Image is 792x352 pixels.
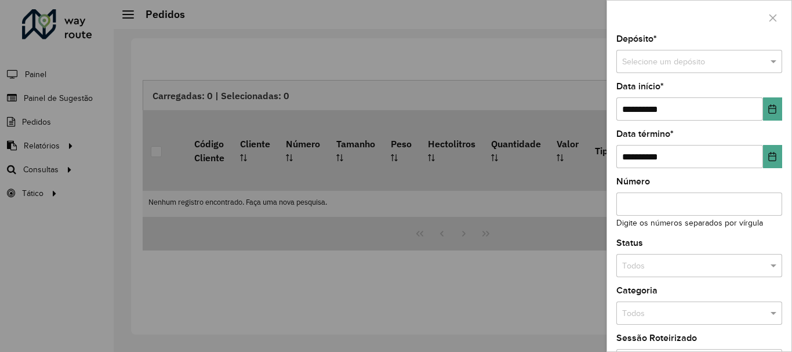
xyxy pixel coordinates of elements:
label: Data início [616,79,664,93]
label: Depósito [616,32,657,46]
button: Choose Date [763,97,782,121]
button: Choose Date [763,145,782,168]
label: Número [616,175,650,188]
small: Digite os números separados por vírgula [616,219,763,227]
label: Status [616,236,643,250]
label: Categoria [616,284,657,297]
label: Data término [616,127,674,141]
label: Sessão Roteirizado [616,331,697,345]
